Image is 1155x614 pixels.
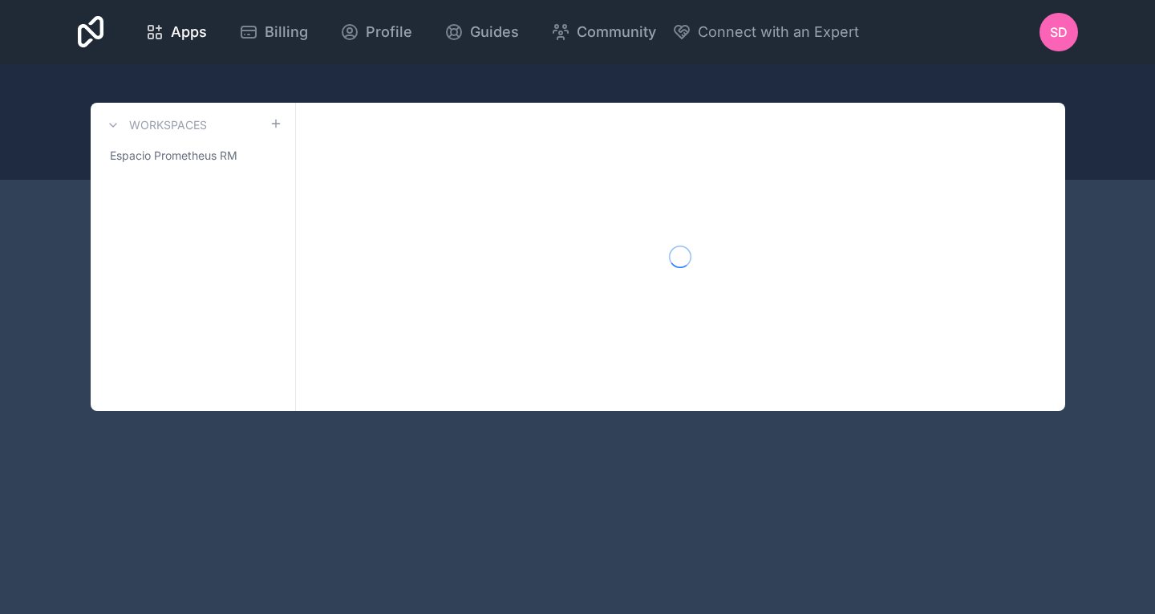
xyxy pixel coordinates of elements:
[432,14,532,50] a: Guides
[226,14,321,50] a: Billing
[103,141,282,170] a: Espacio Prometheus RM
[265,21,308,43] span: Billing
[132,14,220,50] a: Apps
[327,14,425,50] a: Profile
[538,14,669,50] a: Community
[470,21,519,43] span: Guides
[366,21,412,43] span: Profile
[1050,22,1068,42] span: SD
[171,21,207,43] span: Apps
[110,148,237,164] span: Espacio Prometheus RM
[698,21,859,43] span: Connect with an Expert
[103,116,207,135] a: Workspaces
[129,117,207,133] h3: Workspaces
[577,21,656,43] span: Community
[672,21,859,43] button: Connect with an Expert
